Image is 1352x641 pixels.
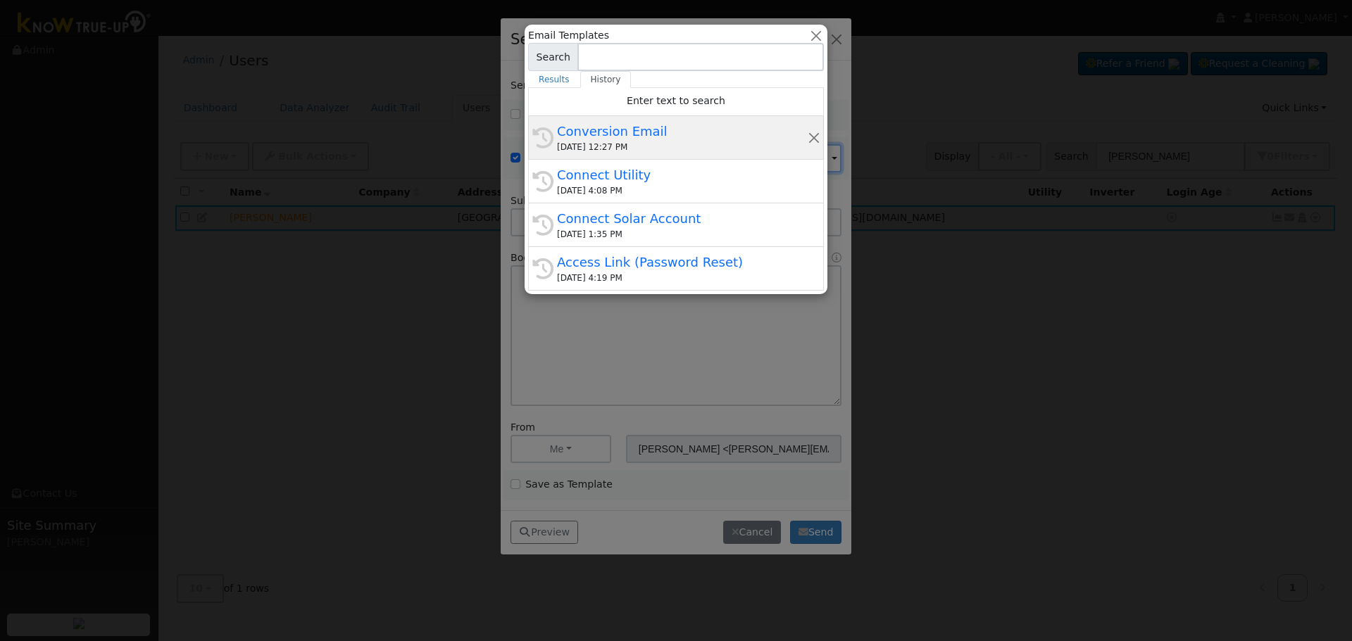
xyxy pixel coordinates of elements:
i: History [532,215,553,236]
div: Conversion Email [557,122,808,141]
i: History [532,127,553,148]
div: [DATE] 4:19 PM [557,272,808,284]
span: Enter text to search [627,95,725,106]
div: Connect Utility [557,165,808,184]
span: Search [528,43,578,71]
span: Email Templates [528,28,609,43]
div: Access Link (Password Reset) [557,253,808,272]
div: [DATE] 4:08 PM [557,184,808,197]
div: [DATE] 1:35 PM [557,228,808,241]
div: Connect Solar Account [557,209,808,228]
div: [DATE] 12:27 PM [557,141,808,153]
button: Remove this history [808,130,821,145]
i: History [532,171,553,192]
i: History [532,258,553,279]
a: History [580,71,632,88]
a: Results [528,71,580,88]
